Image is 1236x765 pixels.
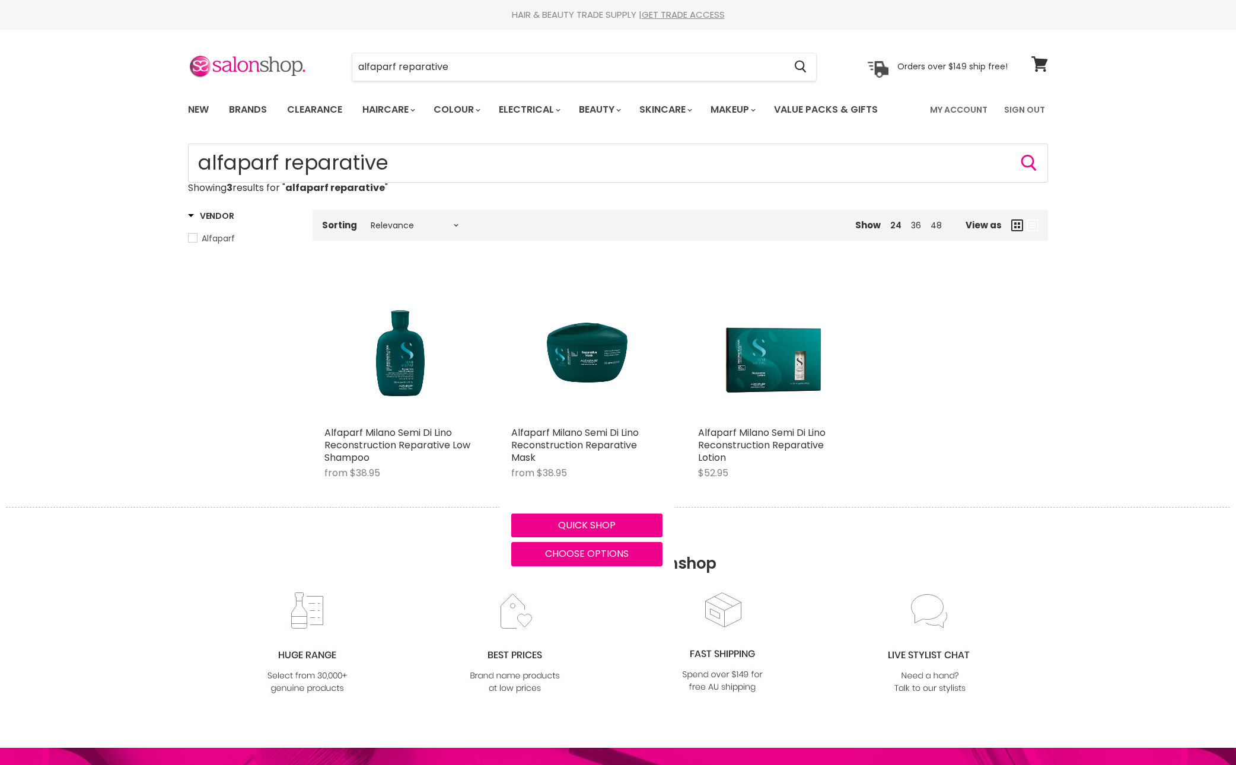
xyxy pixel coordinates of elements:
[855,219,881,231] span: Show
[966,220,1002,230] span: View as
[674,591,770,694] img: fast.jpg
[179,93,905,127] ul: Main menu
[511,514,662,537] button: Quick shop
[425,97,488,122] a: Colour
[923,97,995,122] a: My Account
[698,269,849,420] img: Alfaparf Milano Semi Di Lino Reconstruction Reparative Lotion
[490,97,568,122] a: Electrical
[179,97,218,122] a: New
[911,219,921,231] a: 36
[322,220,357,230] label: Sorting
[765,97,887,122] a: Value Packs & Gifts
[997,97,1052,122] a: Sign Out
[173,93,1063,127] nav: Main
[570,97,628,122] a: Beauty
[352,53,817,81] form: Product
[188,183,1048,193] p: Showing results for " "
[511,426,639,464] a: Alfaparf Milano Semi Di Lino Reconstruction Reparative Mask
[188,232,298,245] a: Alfaparf
[702,97,763,122] a: Makeup
[537,466,567,480] span: $38.95
[227,181,232,195] strong: 3
[220,97,276,122] a: Brands
[352,53,785,81] input: Search
[6,507,1230,591] h2: Why shop with Salonshop
[173,9,1063,21] div: HAIR & BEAUTY TRADE SUPPLY |
[350,466,380,480] span: $38.95
[202,232,235,244] span: Alfaparf
[259,592,355,696] img: range2_8cf790d4-220e-469f-917d-a18fed3854b6.jpg
[785,53,816,81] button: Search
[545,547,629,560] span: Choose options
[630,97,699,122] a: Skincare
[324,269,476,420] img: Alfaparf Milano Semi Di Lino Reconstruction Reparative Low Shampoo
[285,181,385,195] strong: alfaparf reparative
[324,466,348,480] span: from
[698,426,826,464] a: Alfaparf Milano Semi Di Lino Reconstruction Reparative Lotion
[278,97,351,122] a: Clearance
[890,219,901,231] a: 24
[188,144,1048,183] form: Product
[698,466,728,480] span: $52.95
[467,592,563,696] img: prices.jpg
[511,542,662,566] button: Choose options
[188,210,234,222] h3: Vendor
[1020,154,1039,173] button: Search
[642,8,725,21] a: GET TRADE ACCESS
[511,466,534,480] span: from
[353,97,422,122] a: Haircare
[511,269,662,420] img: Alfaparf Milano Semi Di Lino Reconstruction Reparative Mask
[188,144,1048,183] input: Search
[882,592,978,696] img: chat_c0a1c8f7-3133-4fc6-855f-7264552747f6.jpg
[897,61,1008,72] p: Orders over $149 ship free!
[324,426,470,464] a: Alfaparf Milano Semi Di Lino Reconstruction Reparative Low Shampoo
[931,219,942,231] a: 48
